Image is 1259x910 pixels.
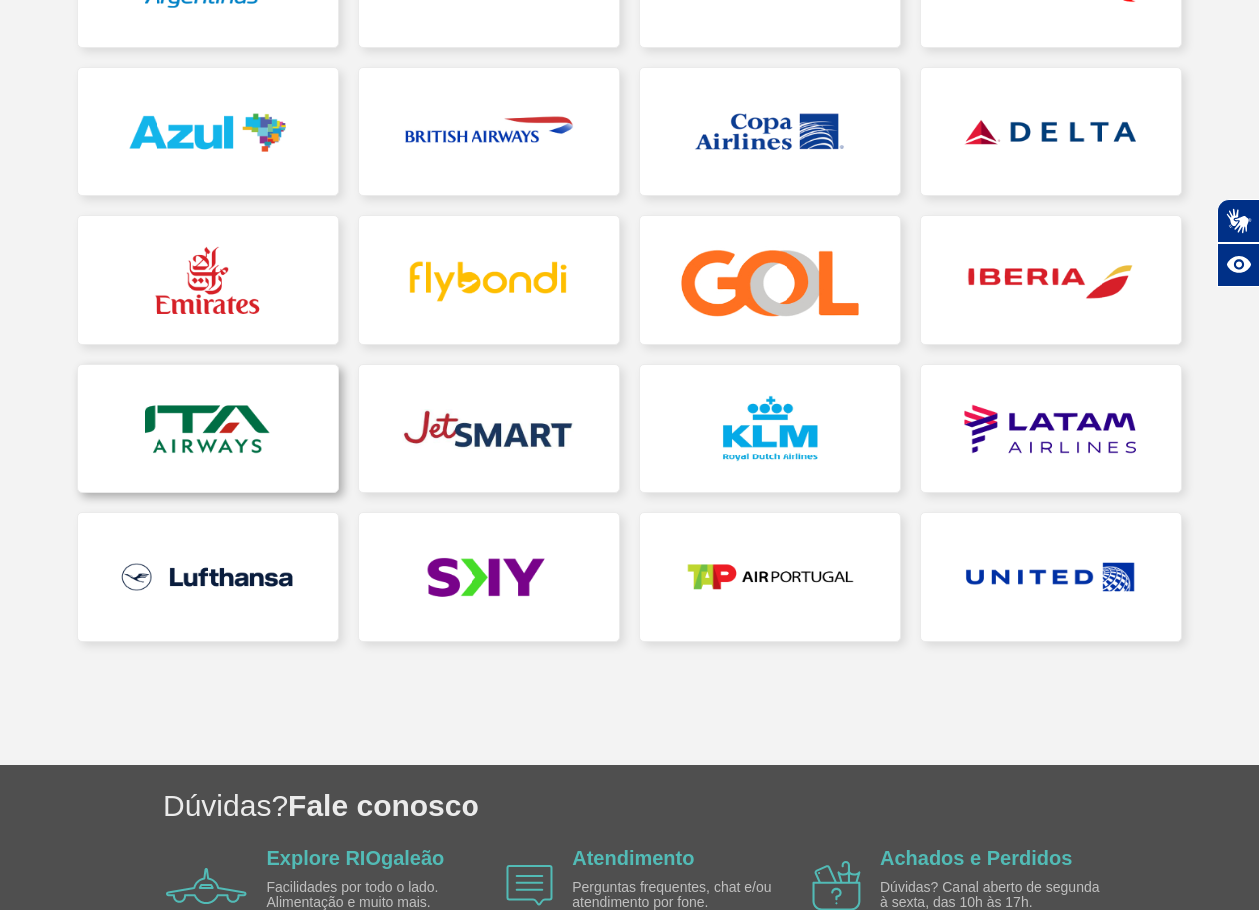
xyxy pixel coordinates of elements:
[288,789,479,822] span: Fale conosco
[880,847,1072,869] a: Achados e Perdidos
[1217,199,1259,243] button: Abrir tradutor de língua de sinais.
[163,785,1259,826] h1: Dúvidas?
[506,865,553,906] img: airplane icon
[1217,199,1259,287] div: Plugin de acessibilidade da Hand Talk.
[1217,243,1259,287] button: Abrir recursos assistivos.
[267,847,445,869] a: Explore RIOgaleão
[166,868,247,904] img: airplane icon
[572,847,694,869] a: Atendimento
